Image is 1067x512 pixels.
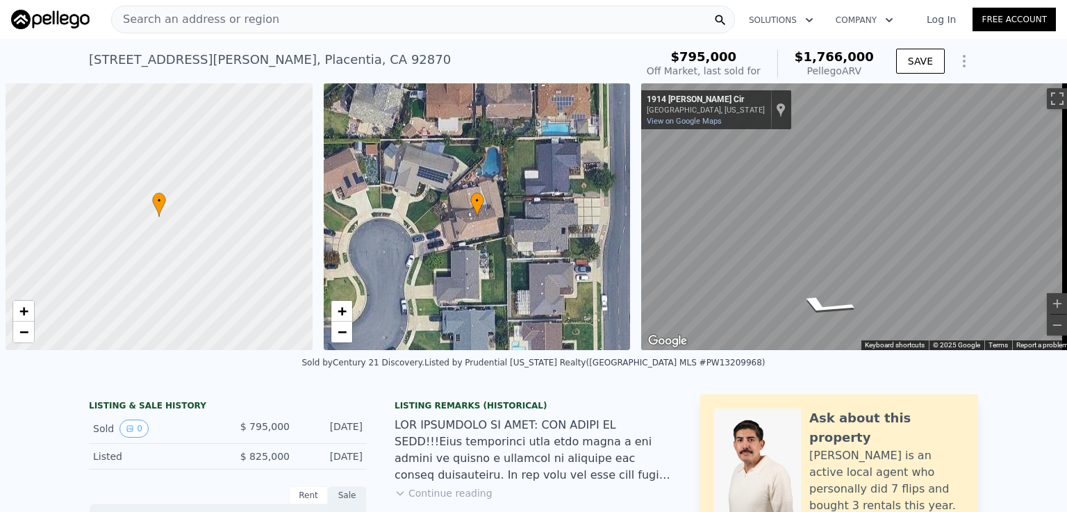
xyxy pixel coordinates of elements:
span: − [337,323,346,340]
div: • [470,192,484,217]
a: Free Account [973,8,1056,31]
div: 1914 [PERSON_NAME] Cir [647,94,765,106]
div: Off Market, last sold for [647,64,761,78]
span: + [337,302,346,320]
span: $795,000 [671,49,737,64]
img: Pellego [11,10,90,29]
div: Rent [289,486,328,504]
button: SAVE [896,49,945,74]
div: Listed by Prudential [US_STATE] Realty ([GEOGRAPHIC_DATA] MLS #PW13209968) [424,358,766,368]
div: LISTING & SALE HISTORY [89,400,367,414]
span: + [19,302,28,320]
a: Zoom in [13,301,34,322]
div: Sold by Century 21 Discovery . [302,358,424,368]
a: View on Google Maps [647,117,722,126]
span: • [152,195,166,207]
path: Go West, Sarah Ave [773,290,877,321]
span: $ 795,000 [240,421,290,432]
span: • [470,195,484,207]
div: Listed [93,449,217,463]
a: Terms (opens in new tab) [989,341,1008,349]
a: Zoom out [331,322,352,342]
div: [GEOGRAPHIC_DATA], [US_STATE] [647,106,765,115]
a: Zoom in [331,301,352,322]
button: Keyboard shortcuts [865,340,925,350]
button: Continue reading [395,486,493,500]
span: $ 825,000 [240,451,290,462]
span: − [19,323,28,340]
div: LOR IPSUMDOLO SI AMET: CON ADIPI EL SEDD!!!Eius temporinci utla etdo magna a eni admini ve quisno... [395,417,672,484]
div: • [152,192,166,217]
button: Show Options [950,47,978,75]
img: Google [645,332,690,350]
button: View historical data [119,420,149,438]
button: Solutions [738,8,825,33]
a: Show location on map [776,102,786,117]
div: Sale [328,486,367,504]
div: [DATE] [301,449,363,463]
button: Company [825,8,904,33]
div: Listing Remarks (Historical) [395,400,672,411]
div: [STREET_ADDRESS][PERSON_NAME] , Placentia , CA 92870 [89,50,451,69]
span: © 2025 Google [933,341,980,349]
span: $1,766,000 [795,49,874,64]
span: Search an address or region [112,11,279,28]
a: Log In [910,13,973,26]
a: Open this area in Google Maps (opens a new window) [645,332,690,350]
div: Ask about this property [809,408,964,447]
div: Pellego ARV [795,64,874,78]
div: [DATE] [301,420,363,438]
div: Sold [93,420,217,438]
a: Zoom out [13,322,34,342]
